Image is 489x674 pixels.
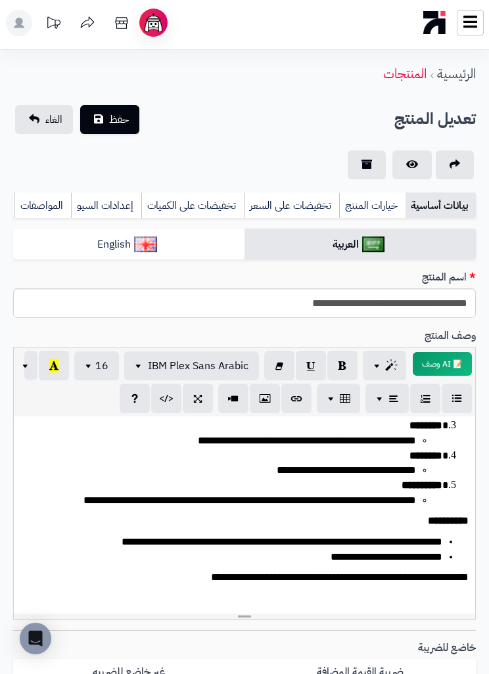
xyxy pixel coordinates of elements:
span: حفظ [109,112,129,127]
div: Open Intercom Messenger [20,623,51,654]
a: المنتجات [383,64,427,83]
a: تخفيضات على الكميات [141,192,244,219]
label: خاضع للضريبة [413,640,481,656]
a: بيانات أساسية [406,192,476,219]
a: المواصفات [14,192,71,219]
button: 📝 AI وصف [413,352,472,376]
a: تحديثات المنصة [37,10,70,39]
a: إعدادات السيو [71,192,141,219]
button: 16 [74,351,119,380]
a: تخفيضات على السعر [244,192,339,219]
label: وصف المنتج [419,328,481,344]
img: العربية [362,236,385,252]
a: الغاء [15,105,73,134]
a: English [13,229,244,261]
button: حفظ [80,105,139,134]
img: English [134,236,157,252]
h2: تعديل المنتج [394,106,476,133]
img: ai-face.png [142,11,165,34]
a: العربية [244,229,476,261]
button: IBM Plex Sans Arabic [124,351,259,380]
span: 16 [95,358,108,374]
img: logo-mobile.png [423,8,446,37]
a: الرئيسية [437,64,476,83]
a: خيارات المنتج [339,192,406,219]
span: IBM Plex Sans Arabic [148,358,248,374]
label: اسم المنتج [417,270,481,285]
span: الغاء [45,112,62,127]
